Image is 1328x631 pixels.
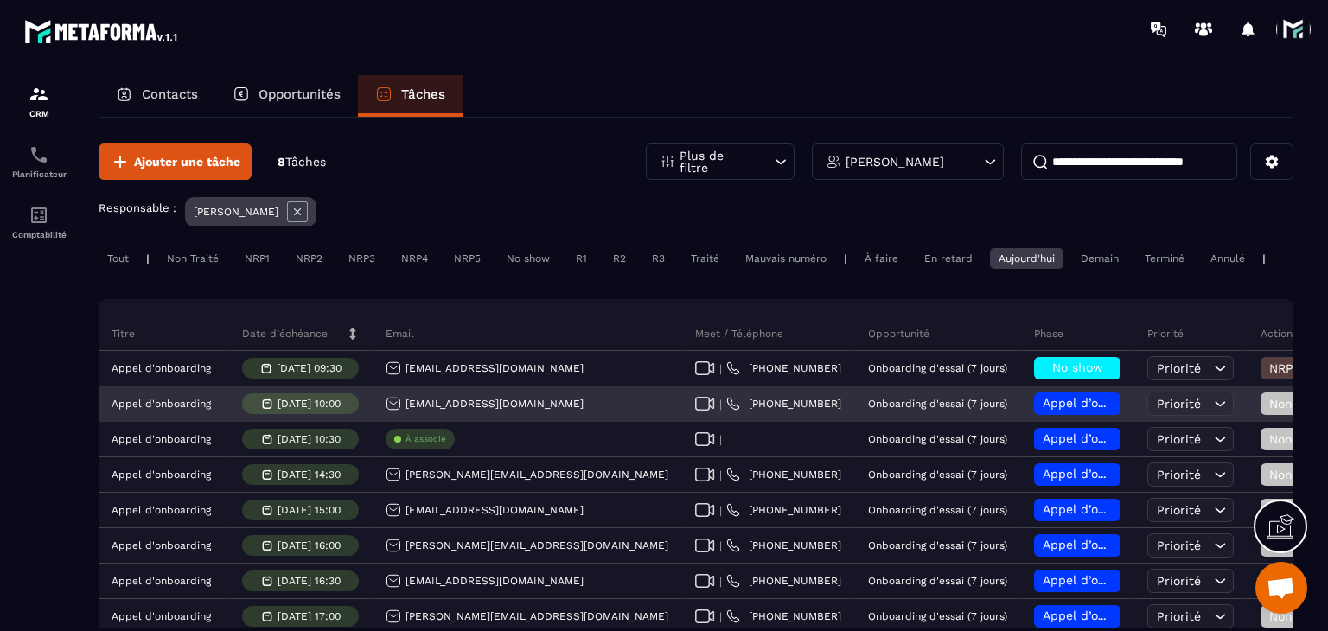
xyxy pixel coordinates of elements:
a: [PHONE_NUMBER] [726,574,841,588]
p: [DATE] 10:30 [278,433,341,445]
a: [PHONE_NUMBER] [726,397,841,411]
div: Non Traité [158,248,227,269]
span: Appel d’onboarding planifié [1043,431,1206,445]
div: R1 [567,248,596,269]
p: Appel d'onboarding [112,504,211,516]
div: NRP4 [393,248,437,269]
img: formation [29,84,49,105]
p: Meet / Téléphone [695,327,783,341]
span: Tâches [285,155,326,169]
p: Appel d'onboarding [112,398,211,410]
a: [PHONE_NUMBER] [726,361,841,375]
span: Priorité [1157,539,1201,552]
div: Ouvrir le chat [1255,562,1307,614]
div: Aujourd'hui [990,248,1063,269]
p: Onboarding d'essai (7 jours) [868,504,1007,516]
p: Tâches [401,86,445,102]
span: | [719,504,722,517]
span: Appel d’onboarding planifié [1043,396,1206,410]
p: Action [1261,327,1293,341]
p: [PERSON_NAME] [846,156,944,168]
div: Traité [682,248,728,269]
p: Appel d'onboarding [112,539,211,551]
img: logo [24,16,180,47]
span: Appel d’onboarding planifié [1043,609,1206,622]
p: À associe [405,433,446,445]
p: [DATE] 15:00 [278,504,341,516]
p: CRM [4,109,73,118]
p: Opportunités [259,86,341,102]
div: NRP1 [236,248,278,269]
div: NRP5 [445,248,489,269]
div: Tout [99,248,137,269]
p: Phase [1034,327,1063,341]
p: 8 [278,154,326,170]
p: Appel d'onboarding [112,433,211,445]
div: R2 [604,248,635,269]
img: scheduler [29,144,49,165]
span: | [719,539,722,552]
p: Opportunité [868,327,929,341]
p: Appel d'onboarding [112,468,211,481]
div: En retard [916,248,981,269]
div: Demain [1072,248,1127,269]
p: Titre [112,327,135,341]
a: schedulerschedulerPlanificateur [4,131,73,192]
p: | [146,252,150,265]
span: Appel d’onboarding planifié [1043,502,1206,516]
span: Priorité [1157,361,1201,375]
div: Annulé [1202,248,1254,269]
span: Priorité [1157,609,1201,623]
p: [DATE] 17:00 [278,610,341,622]
span: | [719,575,722,588]
p: Responsable : [99,201,176,214]
a: Opportunités [215,75,358,117]
a: accountantaccountantComptabilité [4,192,73,252]
p: | [844,252,847,265]
div: R3 [643,248,674,269]
span: No show [1052,360,1103,374]
p: Contacts [142,86,198,102]
p: Onboarding d'essai (7 jours) [868,398,1007,410]
span: | [719,362,722,375]
a: Tâches [358,75,463,117]
p: Onboarding d'essai (7 jours) [868,610,1007,622]
span: | [719,433,722,446]
p: Priorité [1147,327,1184,341]
span: Priorité [1157,468,1201,481]
p: Onboarding d'essai (7 jours) [868,575,1007,587]
p: Planificateur [4,169,73,179]
div: Terminé [1136,248,1193,269]
span: Priorité [1157,574,1201,588]
span: | [719,398,722,411]
p: | [1262,252,1266,265]
a: [PHONE_NUMBER] [726,609,841,623]
p: Onboarding d'essai (7 jours) [868,362,1007,374]
div: NRP2 [287,248,331,269]
p: Date d’échéance [242,327,328,341]
div: NRP3 [340,248,384,269]
p: [DATE] 09:30 [277,362,342,374]
p: [PERSON_NAME] [194,206,278,218]
p: Email [386,327,414,341]
a: [PHONE_NUMBER] [726,468,841,481]
span: Priorité [1157,503,1201,517]
span: Appel d’onboarding planifié [1043,573,1206,587]
span: Ajouter une tâche [134,153,240,170]
a: [PHONE_NUMBER] [726,503,841,517]
span: Priorité [1157,397,1201,411]
p: Appel d'onboarding [112,362,211,374]
p: Appel d'onboarding [112,575,211,587]
p: [DATE] 16:30 [278,575,341,587]
a: [PHONE_NUMBER] [726,539,841,552]
span: | [719,610,722,623]
span: Appel d’onboarding planifié [1043,467,1206,481]
p: Onboarding d'essai (7 jours) [868,539,1007,551]
p: Comptabilité [4,230,73,239]
a: formationformationCRM [4,71,73,131]
p: Plus de filtre [680,150,756,174]
p: Onboarding d'essai (7 jours) [868,468,1007,481]
button: Ajouter une tâche [99,143,252,180]
p: Appel d'onboarding [112,610,211,622]
div: Mauvais numéro [737,248,835,269]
